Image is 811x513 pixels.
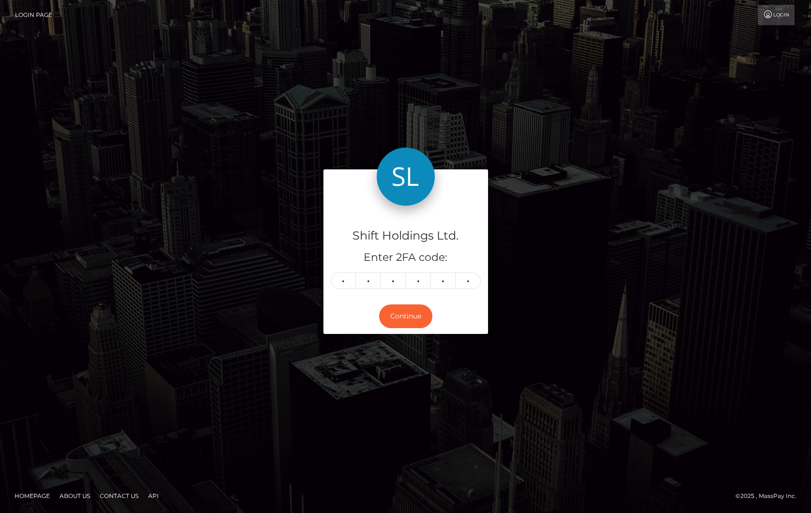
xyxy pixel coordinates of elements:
[11,488,54,503] a: Homepage
[331,227,481,244] h4: Shift Holdings Ltd.
[15,5,52,25] a: Login Page
[735,491,804,501] div: © 2025 , MassPay Inc.
[379,304,432,328] button: Continue
[144,488,163,503] a: API
[96,488,142,503] a: Contact Us
[377,148,435,206] img: Shift Holdings Ltd.
[331,250,481,265] h5: Enter 2FA code:
[758,5,795,25] a: Login
[56,488,94,503] a: About Us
